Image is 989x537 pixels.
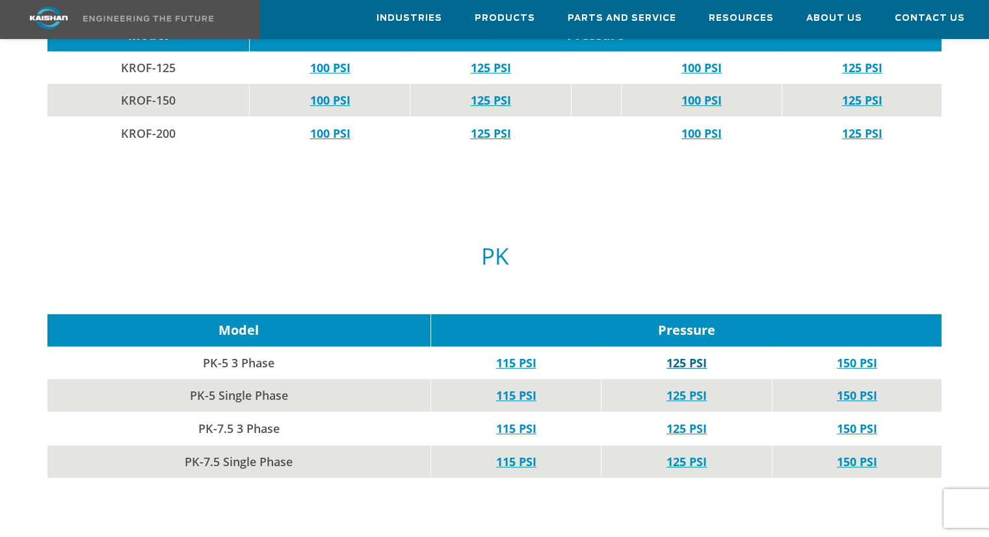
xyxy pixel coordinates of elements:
a: Resources [709,1,774,36]
span: Contact Us [895,11,965,26]
h5: PK [47,244,942,268]
a: Parts and Service [568,1,676,36]
a: Industries [376,1,442,36]
a: 100 PSI [310,60,350,75]
span: About Us [806,11,862,26]
a: 115 PSI [496,355,536,371]
a: 150 PSI [837,454,877,469]
a: 115 PSI [496,421,536,436]
a: 150 PSI [837,387,877,403]
a: 125 PSI [471,92,511,108]
span: Parts and Service [568,11,676,26]
span: Industries [376,11,442,26]
a: 125 PSI [842,92,882,108]
a: 125 PSI [842,125,882,141]
td: PK-7.5 Single Phase [47,445,431,478]
td: Pressure [430,314,942,347]
a: 100 PSI [681,92,722,108]
span: Products [475,11,535,26]
a: 115 PSI [496,387,536,403]
a: 125 PSI [666,454,707,469]
img: Engineering the future [83,16,213,21]
a: Products [475,1,535,36]
a: 100 PSI [310,125,350,141]
td: KROF-150 [47,84,250,117]
a: 125 PSI [666,387,707,403]
td: PK-7.5 3 Phase [47,412,431,445]
a: 125 PSI [471,125,511,141]
a: About Us [806,1,862,36]
a: 100 PSI [681,60,722,75]
td: KROF-200 [47,117,250,150]
a: 100 PSI [681,125,722,141]
a: Contact Us [895,1,965,36]
a: 150 PSI [837,421,877,436]
a: 100 PSI [310,92,350,108]
td: PK-5 3 Phase [47,347,431,379]
a: 150 PSI [837,355,877,371]
a: 125 PSI [666,421,707,436]
td: Model [47,314,431,347]
td: PK-5 Single Phase [47,379,431,412]
a: 125 PSI [842,60,882,75]
a: 125 PSI [471,60,511,75]
span: Resources [709,11,774,26]
td: KROF-125 [47,51,250,84]
a: 125 PSI [666,355,707,371]
a: 115 PSI [496,454,536,469]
